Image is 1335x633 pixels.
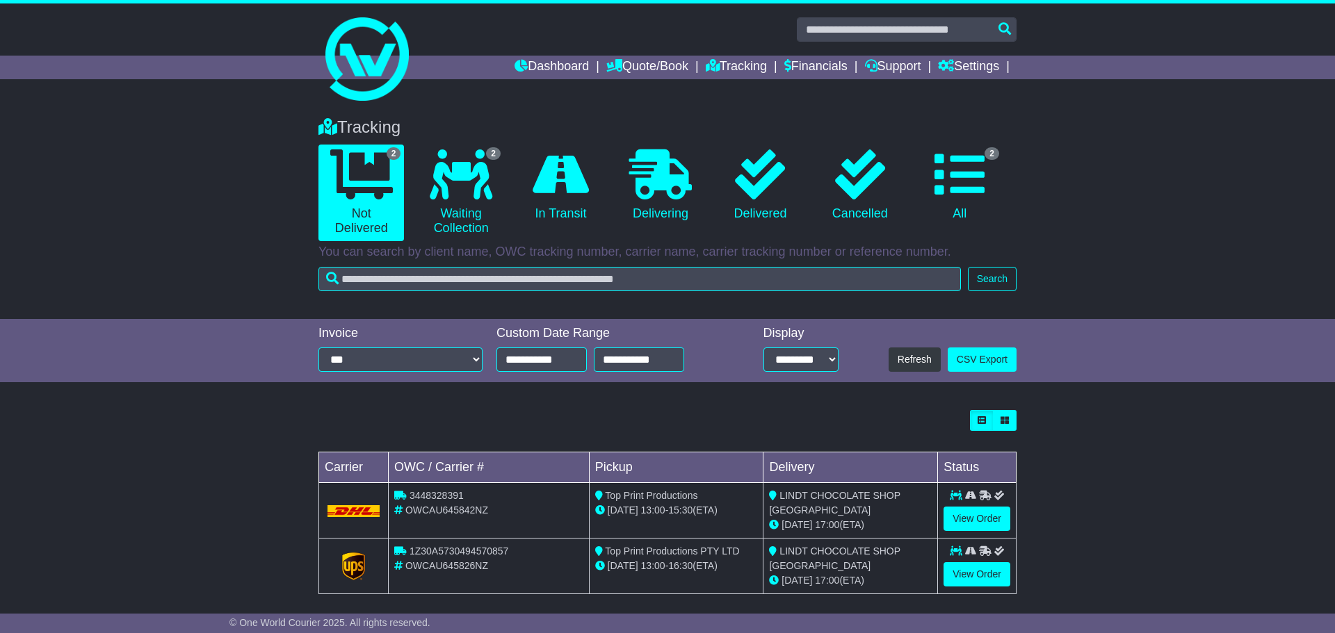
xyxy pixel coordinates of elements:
a: In Transit [518,145,604,227]
span: LINDT CHOCOLATE SHOP [GEOGRAPHIC_DATA] [769,490,900,516]
img: DHL.png [327,505,380,516]
td: Status [938,452,1017,483]
td: Carrier [319,452,389,483]
div: (ETA) [769,573,932,588]
div: Invoice [318,326,483,341]
a: Cancelled [817,145,903,227]
div: Custom Date Range [496,326,720,341]
button: Search [968,267,1017,291]
span: 17:00 [815,575,839,586]
a: CSV Export [948,347,1017,372]
div: (ETA) [769,518,932,532]
a: Dashboard [515,56,589,79]
span: [DATE] [782,519,812,530]
span: [DATE] [782,575,812,586]
td: Delivery [763,452,938,483]
a: 2 Not Delivered [318,145,404,241]
a: View Order [944,562,1010,586]
img: GetCarrierServiceLogo [342,552,366,580]
span: [DATE] [608,504,638,516]
div: Display [763,326,839,341]
div: Tracking [311,117,1023,138]
div: - (ETA) [595,503,758,518]
span: OWCAU645842NZ [405,504,488,516]
span: 16:30 [668,560,693,571]
button: Refresh [889,347,941,372]
td: OWC / Carrier # [389,452,590,483]
span: © One World Courier 2025. All rights reserved. [229,617,430,628]
span: [DATE] [608,560,638,571]
span: 13:00 [641,504,665,516]
span: Top Print Productions PTY LTD [605,545,739,557]
a: Delivered [718,145,803,227]
span: 15:30 [668,504,693,516]
span: Top Print Productions [605,490,697,501]
p: You can search by client name, OWC tracking number, carrier name, carrier tracking number or refe... [318,245,1017,260]
a: Quote/Book [606,56,688,79]
span: 2 [387,147,401,160]
span: OWCAU645826NZ [405,560,488,571]
span: 3448328391 [410,490,464,501]
span: 1Z30A5730494570857 [410,545,508,557]
a: Tracking [706,56,767,79]
a: Support [865,56,921,79]
td: Pickup [589,452,763,483]
a: Delivering [617,145,703,227]
span: LINDT CHOCOLATE SHOP [GEOGRAPHIC_DATA] [769,545,900,571]
a: View Order [944,507,1010,531]
a: Financials [784,56,848,79]
a: 2 All [917,145,1003,227]
span: 2 [985,147,999,160]
div: - (ETA) [595,559,758,573]
span: 13:00 [641,560,665,571]
a: Settings [938,56,999,79]
span: 17:00 [815,519,839,530]
a: 2 Waiting Collection [418,145,503,241]
span: 2 [486,147,501,160]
